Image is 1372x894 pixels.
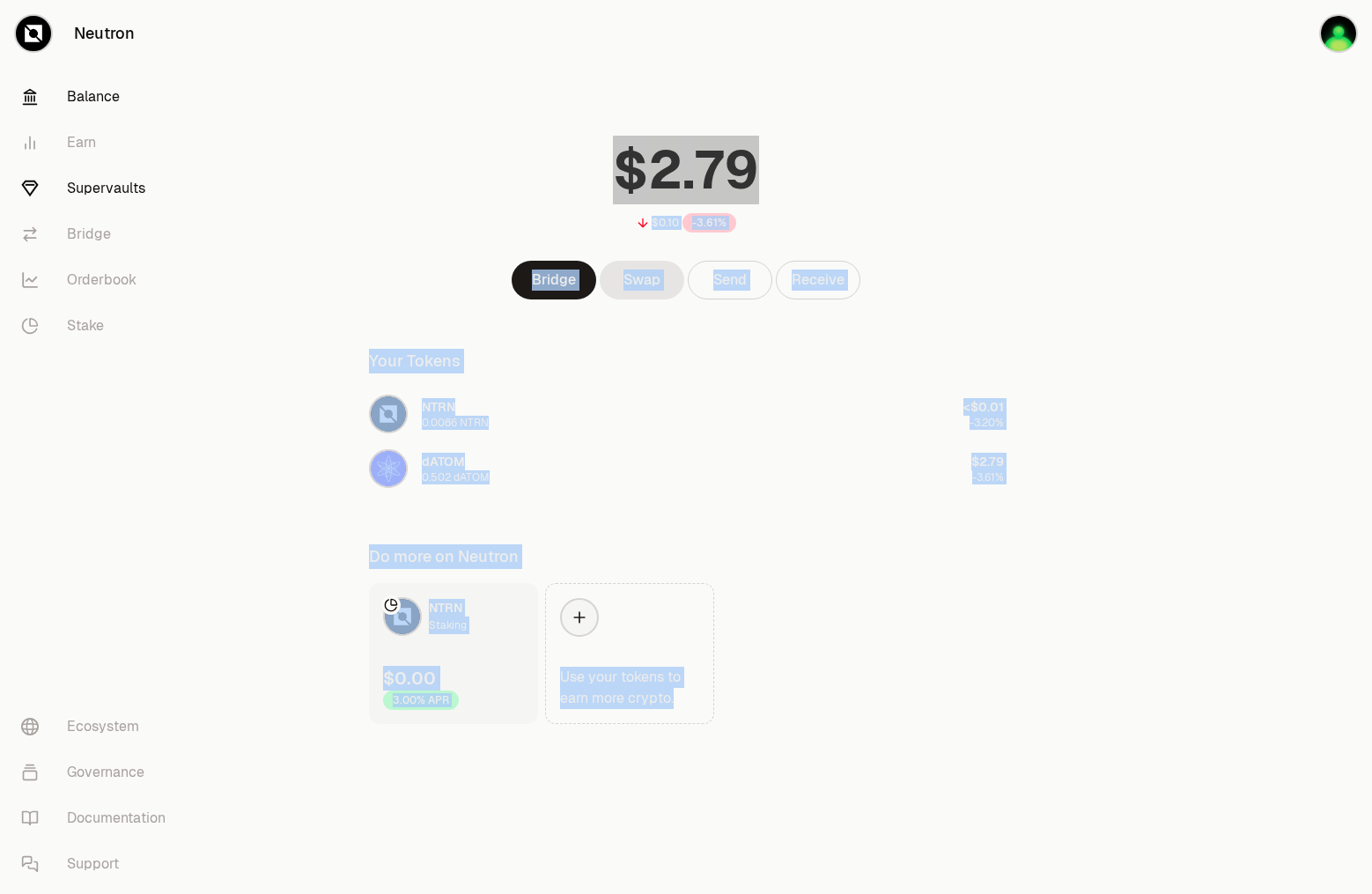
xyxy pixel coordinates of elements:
[776,261,860,299] button: Receive
[371,396,406,432] img: NTRN Logo
[7,166,190,211] a: Supervaults
[385,599,420,634] img: NTRN Logo
[970,416,1004,430] span: -3.20%
[7,257,190,303] a: Orderbook
[963,399,1004,415] span: <$0.01
[422,470,490,484] div: 0.502 dATOM
[7,74,190,120] a: Balance
[429,600,462,616] span: NTRN
[600,261,684,299] a: Swap
[429,617,467,634] div: Staking
[7,303,190,349] a: Stake
[369,583,538,724] a: NTRN LogoNTRNStaking$0.003.00% APR
[383,691,459,710] div: 3.00% APR
[7,211,190,257] a: Bridge
[7,841,190,887] a: Support
[971,454,1004,469] span: $2.79
[422,416,489,430] div: 0.0086 NTRN
[383,666,436,691] div: $0.00
[652,216,679,230] div: $0.10
[422,454,465,469] span: dATOM
[7,795,190,841] a: Documentation
[512,261,596,299] a: Bridge
[7,704,190,750] a: Ecosystem
[369,544,519,569] div: Do more on Neutron
[358,388,1014,440] button: NTRN LogoNTRN0.0086 NTRN<$0.01-3.20%
[972,470,1004,484] span: -3.61%
[545,583,714,724] a: Use your tokens to earn more crypto.
[7,750,190,795] a: Governance
[560,667,699,709] div: Use your tokens to earn more crypto.
[688,261,772,299] button: Send
[369,349,461,373] div: Your Tokens
[1321,16,1356,51] img: jushiung131
[7,120,190,166] a: Earn
[358,442,1014,495] button: dATOM LogodATOM0.502 dATOM$2.79-3.61%
[371,451,406,486] img: dATOM Logo
[422,399,455,415] span: NTRN
[682,213,736,233] div: -3.61%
